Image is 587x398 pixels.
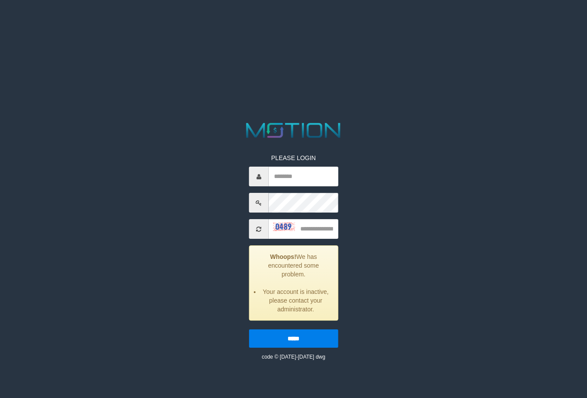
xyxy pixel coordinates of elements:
[249,245,338,321] div: We has encountered some problem.
[242,120,345,140] img: MOTION_logo.png
[262,354,325,360] small: code © [DATE]-[DATE] dwg
[260,287,331,314] li: Your account is inactive, please contact your administrator.
[249,154,338,162] p: PLEASE LOGIN
[273,222,295,231] img: captcha
[270,253,296,260] strong: Whoops!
